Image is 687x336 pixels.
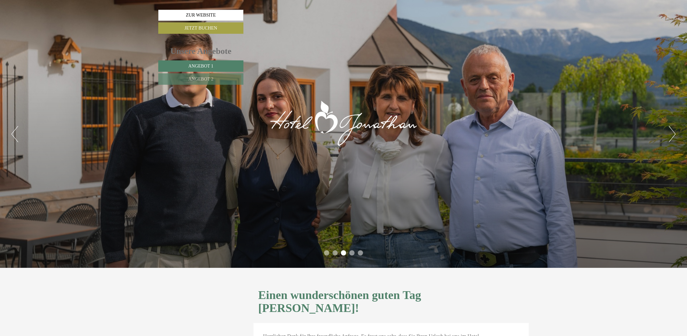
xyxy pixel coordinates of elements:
[158,10,243,21] a: Zur Website
[158,45,243,57] div: Unsere Angebote
[669,126,676,142] button: Next
[188,77,213,81] span: Angebot 2
[258,289,524,315] h1: Einen wunderschönen guten Tag [PERSON_NAME]!
[11,126,18,142] button: Previous
[188,64,213,68] span: Angebot 1
[158,22,243,34] a: Jetzt buchen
